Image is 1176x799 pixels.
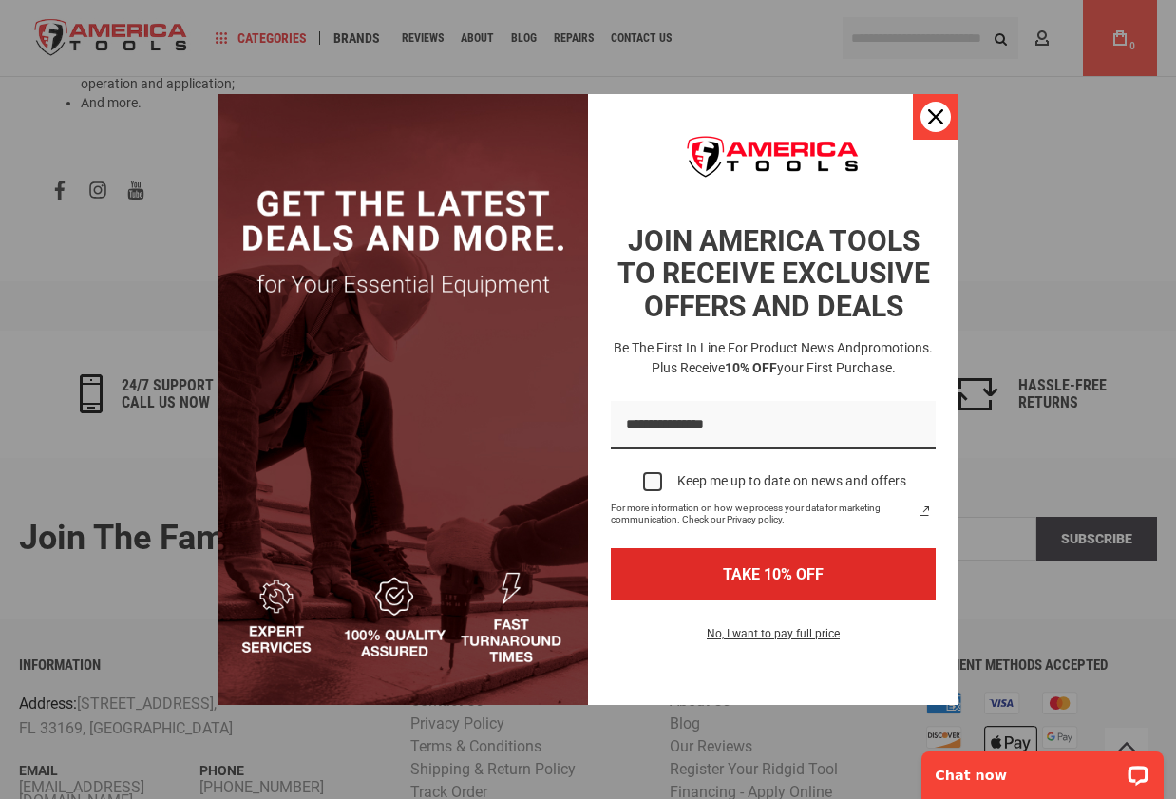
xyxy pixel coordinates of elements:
h3: Be the first in line for product news and [607,338,939,378]
button: Close [913,94,958,140]
button: No, I want to pay full price [692,623,855,656]
div: Keep me up to date on news and offers [677,473,906,489]
iframe: LiveChat chat widget [909,739,1176,799]
svg: close icon [928,109,943,124]
svg: link icon [913,500,936,523]
button: TAKE 10% OFF [611,548,936,600]
span: For more information on how we process your data for marketing communication. Check our Privacy p... [611,503,913,525]
strong: JOIN AMERICA TOOLS TO RECEIVE EXCLUSIVE OFFERS AND DEALS [617,224,930,323]
input: Email field [611,401,936,449]
strong: 10% OFF [725,360,777,375]
a: Read our Privacy Policy [913,500,936,523]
